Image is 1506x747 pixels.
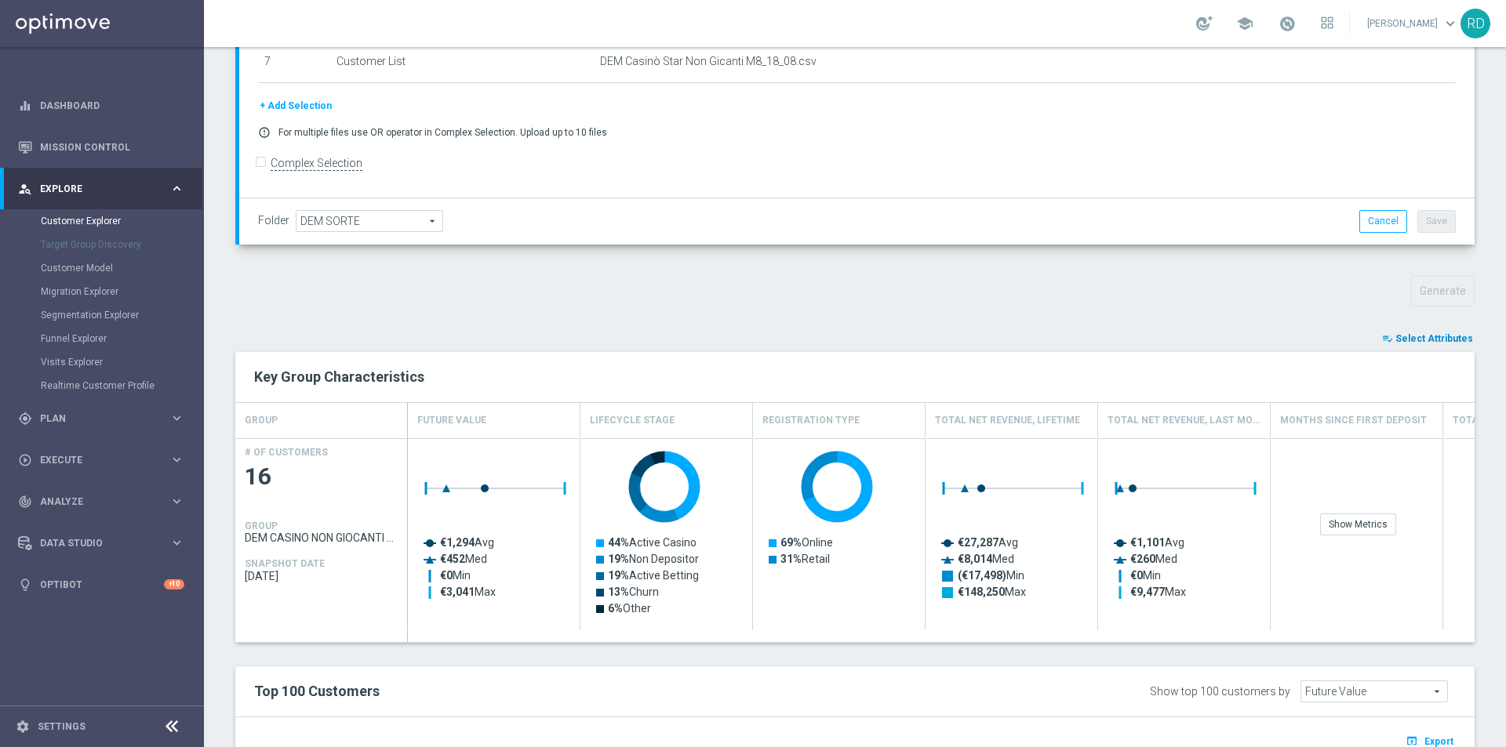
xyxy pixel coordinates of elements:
[271,156,362,171] label: Complex Selection
[1442,15,1459,32] span: keyboard_arrow_down
[40,497,169,506] span: Analyze
[1382,333,1393,344] i: playlist_add_check
[235,438,408,630] div: Press SPACE to select this row.
[1130,586,1165,598] tspan: €9,477
[1150,685,1290,698] div: Show top 100 customers by
[245,570,398,582] span: 2025-08-16
[41,374,202,397] div: Realtime Customer Profile
[254,368,1456,386] h2: Key Group Characteristics
[41,285,163,298] a: Migration Explorer
[780,536,833,549] text: Online
[17,578,185,591] button: lightbulb Optibot +10
[1461,9,1490,38] div: RD
[608,602,651,615] text: Other
[440,586,475,598] tspan: €3,041
[17,495,185,508] button: track_changes Analyze keyboard_arrow_right
[245,407,278,434] h4: GROUP
[1320,513,1396,535] div: Show Metrics
[40,126,184,168] a: Mission Control
[17,454,185,466] button: play_circle_outline Execute keyboard_arrow_right
[169,535,184,550] i: keyboard_arrow_right
[608,569,629,582] tspan: 19%
[40,564,164,605] a: Optibot
[18,495,169,509] div: Analyze
[41,332,163,345] a: Funnel Explorer
[41,309,163,321] a: Segmentation Explorer
[245,531,398,544] span: DEM CASINO NON GIOCANTI M8_18_08
[440,553,465,565] tspan: €452
[245,447,328,458] h4: # OF CUSTOMERS
[1411,276,1475,306] button: Generate
[245,520,278,531] h4: GROUP
[1366,12,1461,35] a: [PERSON_NAME]keyboard_arrow_down
[18,495,32,509] i: track_changes
[958,569,1006,582] tspan: (€17,498)
[18,453,169,467] div: Execute
[608,553,629,565] tspan: 19%
[40,538,169,548] span: Data Studio
[17,141,185,154] button: Mission Control
[41,256,202,280] div: Customer Model
[254,682,945,701] h2: Top 100 Customers
[1359,210,1407,232] button: Cancel
[1380,330,1475,347] button: playlist_add_check Select Attributes
[780,536,802,549] tspan: 69%
[1130,569,1143,582] tspan: €0
[600,55,817,68] span: DEM Casinò Star Non Gicanti M8_18_08.csv
[958,586,1005,598] tspan: €148,250
[608,586,659,598] text: Churn
[245,558,325,569] h4: SNAPSHOT DATE
[1130,569,1161,582] text: Min
[258,214,289,227] label: Folder
[16,720,30,734] i: settings
[18,412,32,426] i: gps_fixed
[38,722,85,731] a: Settings
[18,536,169,550] div: Data Studio
[169,494,184,509] i: keyboard_arrow_right
[1130,586,1186,598] text: Max
[18,182,169,196] div: Explore
[41,350,202,374] div: Visits Explorer
[18,99,32,113] i: equalizer
[18,182,32,196] i: person_search
[1130,536,1165,549] tspan: €1,101
[41,356,163,368] a: Visits Explorer
[258,126,271,139] i: error_outline
[762,407,860,434] h4: Registration Type
[17,412,185,425] button: gps_fixed Plan keyboard_arrow_right
[440,586,496,598] text: Max
[1130,536,1184,549] text: Avg
[1406,734,1422,747] i: open_in_browser
[169,452,184,467] i: keyboard_arrow_right
[608,536,629,549] tspan: 44%
[41,379,163,392] a: Realtime Customer Profile
[608,569,699,582] text: Active Betting
[40,85,184,126] a: Dashboard
[1424,736,1453,747] span: Export
[958,569,1024,582] text: Min
[18,412,169,426] div: Plan
[417,407,486,434] h4: Future Value
[41,327,202,350] div: Funnel Explorer
[440,569,471,582] text: Min
[17,537,185,549] button: Data Studio keyboard_arrow_right
[278,126,607,139] p: For multiple files use OR operator in Complex Selection. Upload up to 10 files
[330,44,594,83] td: Customer List
[40,414,169,423] span: Plan
[18,126,184,168] div: Mission Control
[18,453,32,467] i: play_circle_outline
[41,209,202,233] div: Customer Explorer
[17,100,185,112] button: equalizer Dashboard
[440,569,453,582] tspan: €0
[608,602,623,615] tspan: 6%
[41,303,202,327] div: Segmentation Explorer
[17,183,185,195] button: person_search Explore keyboard_arrow_right
[1417,210,1456,232] button: Save
[608,536,697,549] text: Active Casino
